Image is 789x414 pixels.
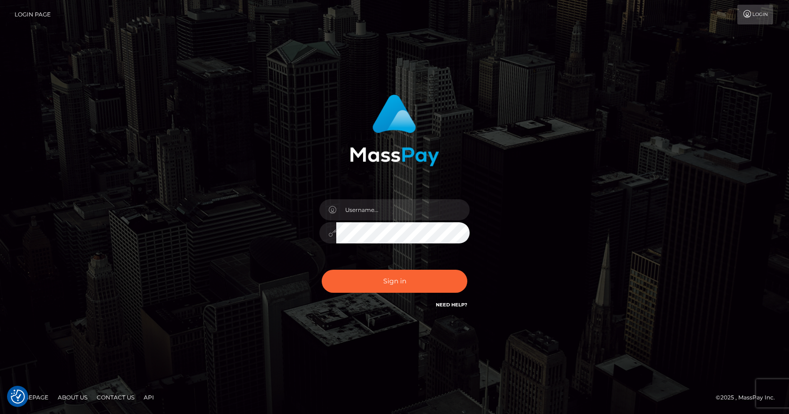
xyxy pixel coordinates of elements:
a: Login [737,5,773,24]
button: Sign in [322,270,467,293]
button: Consent Preferences [11,390,25,404]
img: Revisit consent button [11,390,25,404]
img: MassPay Login [350,94,439,166]
div: © 2025 , MassPay Inc. [716,392,782,403]
a: Login Page [15,5,51,24]
a: About Us [54,390,91,405]
a: Homepage [10,390,52,405]
a: Contact Us [93,390,138,405]
input: Username... [336,199,470,220]
a: API [140,390,158,405]
a: Need Help? [436,302,467,308]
